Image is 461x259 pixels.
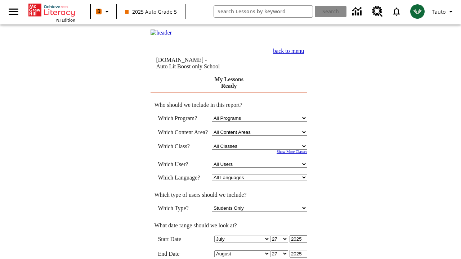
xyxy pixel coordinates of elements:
a: Data Center [348,2,368,22]
button: Profile/Settings [429,5,458,18]
button: Open side menu [3,1,24,22]
a: Show More Classes [277,150,307,154]
td: Which Program? [158,115,208,122]
button: Boost Class color is orange. Change class color [93,5,114,18]
nobr: Which Content Area? [158,129,208,135]
td: Which Class? [158,143,208,150]
button: Select a new avatar [406,2,429,21]
span: 2025 Auto Grade 5 [125,8,177,15]
a: My Lessons Ready [214,76,243,89]
td: [DOMAIN_NAME] - [156,57,247,70]
span: NJ Edition [56,17,75,23]
td: End Date [158,250,208,258]
td: Which User? [158,161,208,168]
td: Who should we include in this report? [151,102,307,108]
a: Resource Center, Will open in new tab [368,2,387,21]
input: search field [214,6,313,17]
img: avatar image [410,4,425,19]
td: Which Type? [158,205,208,212]
td: What date range should we look at? [151,222,307,229]
td: Which type of users should we include? [151,192,307,198]
span: B [97,7,100,16]
div: Home [28,2,75,23]
span: Tauto [432,8,446,15]
td: Start Date [158,235,208,243]
a: Notifications [387,2,406,21]
td: Which Language? [158,174,208,181]
img: header [151,29,172,36]
nobr: Auto Lit Boost only School [156,63,220,69]
a: back to menu [273,48,304,54]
